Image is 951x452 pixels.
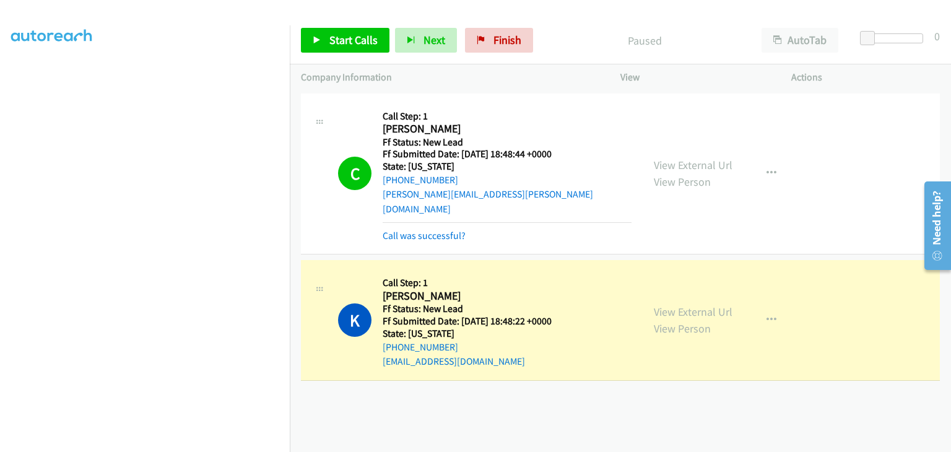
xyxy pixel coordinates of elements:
h5: Ff Status: New Lead [383,303,567,315]
h2: [PERSON_NAME] [383,122,567,136]
a: Call was successful? [383,230,466,241]
div: 0 [934,28,940,45]
a: [PHONE_NUMBER] [383,174,458,186]
span: Finish [493,33,521,47]
a: View Person [654,175,711,189]
a: Start Calls [301,28,389,53]
h2: [PERSON_NAME] [383,289,567,303]
a: View External Url [654,158,732,172]
p: Company Information [301,70,598,85]
a: View External Url [654,305,732,319]
p: Actions [791,70,940,85]
span: Next [423,33,445,47]
h5: Call Step: 1 [383,277,567,289]
h5: Call Step: 1 [383,110,632,123]
span: Start Calls [329,33,378,47]
h5: State: [US_STATE] [383,328,567,340]
div: Delay between calls (in seconds) [866,33,923,43]
p: Paused [550,32,739,49]
h5: State: [US_STATE] [383,160,632,173]
h5: Ff Status: New Lead [383,136,632,149]
iframe: Resource Center [916,176,951,275]
a: [EMAIL_ADDRESS][DOMAIN_NAME] [383,355,525,367]
a: Finish [465,28,533,53]
a: [PHONE_NUMBER] [383,341,458,353]
h1: K [338,303,371,337]
h5: Ff Submitted Date: [DATE] 18:48:22 +0000 [383,315,567,328]
a: [PERSON_NAME][EMAIL_ADDRESS][PERSON_NAME][DOMAIN_NAME] [383,188,593,215]
button: AutoTab [762,28,838,53]
h1: C [338,157,371,190]
a: View Person [654,321,711,336]
h5: Ff Submitted Date: [DATE] 18:48:44 +0000 [383,148,632,160]
button: Next [395,28,457,53]
p: View [620,70,769,85]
